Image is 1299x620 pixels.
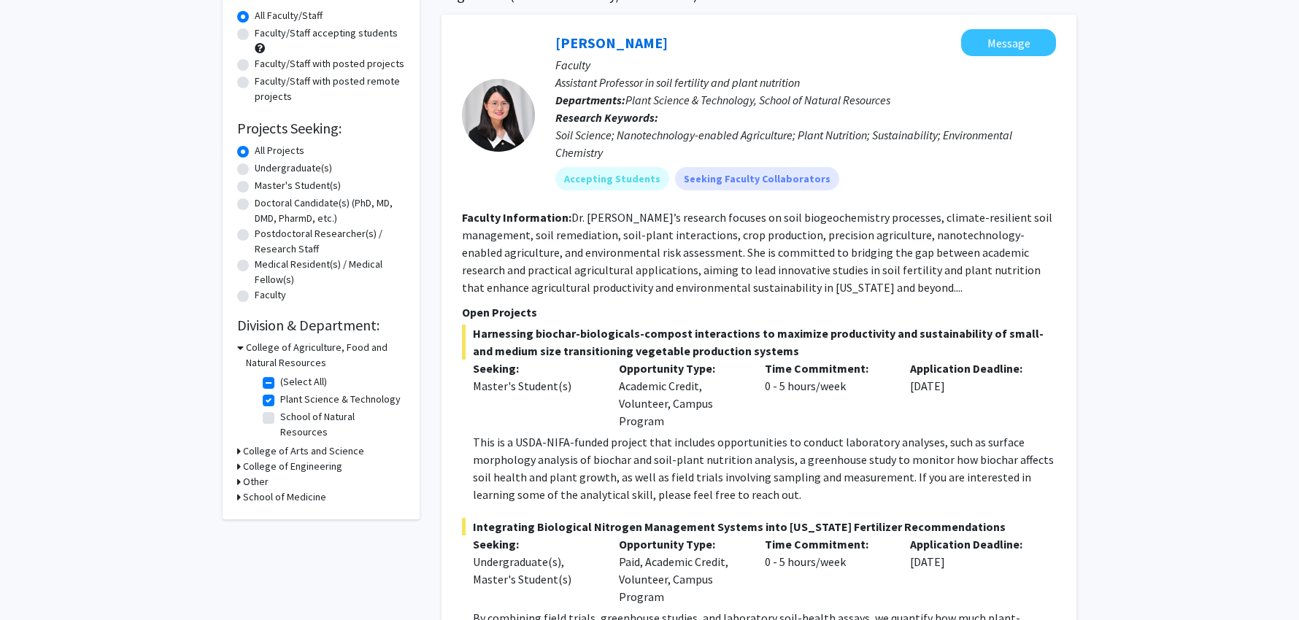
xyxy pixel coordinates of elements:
[462,210,571,225] b: Faculty Information:
[280,374,327,390] label: (Select All)
[243,459,342,474] h3: College of Engineering
[255,143,304,158] label: All Projects
[255,287,286,303] label: Faculty
[473,377,597,395] div: Master's Student(s)
[280,409,401,440] label: School of Natural Resources
[246,340,405,371] h3: College of Agriculture, Food and Natural Resources
[255,8,323,23] label: All Faculty/Staff
[625,93,890,107] span: Plant Science & Technology, School of Natural Resources
[619,535,743,553] p: Opportunity Type:
[555,110,658,125] b: Research Keywords:
[555,126,1056,161] div: Soil Science; Nanotechnology-enabled Agriculture; Plant Nutrition; Sustainability; Environmental ...
[255,160,332,176] label: Undergraduate(s)
[462,303,1056,321] p: Open Projects
[255,226,405,257] label: Postdoctoral Researcher(s) / Research Staff
[473,553,597,588] div: Undergraduate(s), Master's Student(s)
[910,360,1034,377] p: Application Deadline:
[619,360,743,377] p: Opportunity Type:
[765,360,889,377] p: Time Commitment:
[243,474,269,489] h3: Other
[255,195,405,226] label: Doctoral Candidate(s) (PhD, MD, DMD, PharmD, etc.)
[473,535,597,553] p: Seeking:
[280,392,401,407] label: Plant Science & Technology
[237,120,405,137] h2: Projects Seeking:
[555,93,625,107] b: Departments:
[255,257,405,287] label: Medical Resident(s) / Medical Fellow(s)
[555,74,1056,91] p: Assistant Professor in soil fertility and plant nutrition
[255,56,404,71] label: Faculty/Staff with posted projects
[608,360,754,430] div: Academic Credit, Volunteer, Campus Program
[754,360,900,430] div: 0 - 5 hours/week
[754,535,900,605] div: 0 - 5 hours/week
[765,535,889,553] p: Time Commitment:
[675,167,839,190] mat-chip: Seeking Faculty Collaborators
[555,167,669,190] mat-chip: Accepting Students
[961,29,1056,56] button: Message Xiaoping Xin
[462,325,1056,360] span: Harnessing biochar-biologicals-compost interactions to maximize productivity and sustainability o...
[243,489,326,505] h3: School of Medicine
[555,56,1056,74] p: Faculty
[255,178,341,193] label: Master's Student(s)
[255,26,398,41] label: Faculty/Staff accepting students
[555,34,668,52] a: [PERSON_NAME]
[255,74,405,104] label: Faculty/Staff with posted remote projects
[910,535,1034,553] p: Application Deadline:
[473,360,597,377] p: Seeking:
[462,210,1052,295] fg-read-more: Dr. [PERSON_NAME]’s research focuses on soil biogeochemistry processes, climate-resilient soil ma...
[899,360,1045,430] div: [DATE]
[243,443,364,459] h3: College of Arts and Science
[237,317,405,334] h2: Division & Department:
[608,535,754,605] div: Paid, Academic Credit, Volunteer, Campus Program
[473,433,1056,503] p: This is a USDA-NIFA-funded project that includes opportunities to conduct laboratory analyses, su...
[899,535,1045,605] div: [DATE]
[11,554,62,609] iframe: Chat
[462,518,1056,535] span: Integrating Biological Nitrogen Management Systems into [US_STATE] Fertilizer Recommendations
